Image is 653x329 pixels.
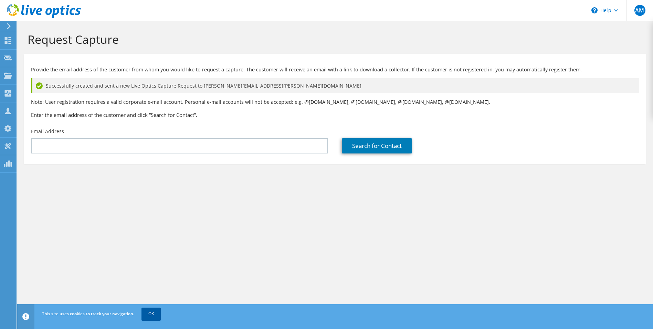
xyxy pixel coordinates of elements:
h3: Enter the email address of the customer and click “Search for Contact”. [31,111,639,119]
label: Email Address [31,128,64,135]
svg: \n [591,7,598,13]
a: OK [141,308,161,320]
p: Provide the email address of the customer from whom you would like to request a capture. The cust... [31,66,639,73]
span: AM [634,5,645,16]
a: Search for Contact [342,138,412,153]
h1: Request Capture [28,32,639,47]
span: Successfully created and sent a new Live Optics Capture Request to [PERSON_NAME][EMAIL_ADDRESS][P... [46,82,361,90]
p: Note: User registration requires a valid corporate e-mail account. Personal e-mail accounts will ... [31,98,639,106]
span: This site uses cookies to track your navigation. [42,311,134,317]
